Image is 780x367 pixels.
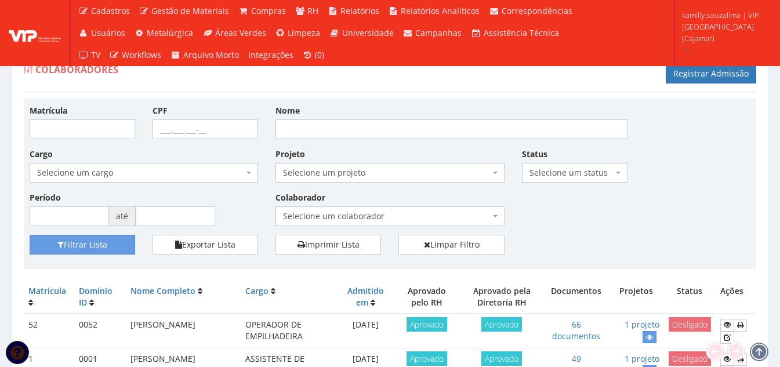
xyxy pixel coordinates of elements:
[275,206,504,226] span: Selecione um colaborador
[9,24,61,42] img: logo
[74,22,130,44] a: Usuários
[91,49,100,60] span: TV
[122,49,161,60] span: Workflows
[608,281,663,314] th: Projetos
[24,314,74,348] td: 52
[183,49,239,60] span: Arquivo Morto
[275,105,300,117] label: Nome
[153,105,168,117] label: CPF
[153,119,258,139] input: ___.___.___-__
[30,192,61,204] label: Período
[35,63,118,76] span: Colaboradores
[105,44,166,66] a: Workflows
[625,319,659,330] a: 1 projeto
[664,281,716,314] th: Status
[529,167,613,179] span: Selecione um status
[74,314,126,348] td: 0052
[244,44,298,66] a: Integrações
[109,206,136,226] span: até
[130,22,198,44] a: Metalúrgica
[398,22,467,44] a: Campanhas
[245,285,269,296] a: Cargo
[415,27,462,38] span: Campanhas
[91,27,125,38] span: Usuários
[166,44,244,66] a: Arquivo Morto
[153,235,258,255] button: Exportar Lista
[307,5,318,16] span: RH
[248,49,293,60] span: Integrações
[275,148,305,160] label: Projeto
[522,163,627,183] span: Selecione um status
[91,5,130,16] span: Cadastros
[407,317,447,332] span: Aprovado
[407,351,447,366] span: Aprovado
[275,192,325,204] label: Colaborador
[340,5,379,16] span: Relatórios
[275,235,381,255] a: Imprimir Lista
[716,281,756,314] th: Ações
[283,167,489,179] span: Selecione um projeto
[126,314,241,348] td: [PERSON_NAME]
[37,167,244,179] span: Selecione um cargo
[271,22,325,44] a: Limpeza
[298,44,329,66] a: (0)
[198,22,271,44] a: Áreas Verdes
[666,64,756,83] a: Registrar Admissão
[502,5,572,16] span: Correspondências
[288,27,320,38] span: Limpeza
[552,319,600,341] a: 66 documentos
[544,281,608,314] th: Documentos
[337,314,394,348] td: [DATE]
[251,5,286,16] span: Compras
[394,281,459,314] th: Aprovado pelo RH
[151,5,229,16] span: Gestão de Materiais
[398,235,504,255] a: Limpar Filtro
[466,22,564,44] a: Assistência Técnica
[79,285,113,308] a: Domínio ID
[30,163,258,183] span: Selecione um cargo
[481,317,522,332] span: Aprovado
[347,285,384,308] a: Admitido em
[30,105,67,117] label: Matrícula
[74,44,105,66] a: TV
[484,27,559,38] span: Assistência Técnica
[401,5,480,16] span: Relatórios Analíticos
[459,281,544,314] th: Aprovado pela Diretoria RH
[669,317,711,332] span: Desligado
[241,314,337,348] td: OPERADOR DE EMPILHADEIRA
[30,148,53,160] label: Cargo
[481,351,522,366] span: Aprovado
[215,27,266,38] span: Áreas Verdes
[669,351,711,366] span: Desligado
[147,27,193,38] span: Metalúrgica
[275,163,504,183] span: Selecione um projeto
[625,353,659,364] a: 1 projeto
[522,148,547,160] label: Status
[283,210,489,222] span: Selecione um colaborador
[28,285,66,296] a: Matrícula
[682,9,765,44] span: kamilly.souzalima | VIP [GEOGRAPHIC_DATA] (Cajamar)
[342,27,394,38] span: Universidade
[30,235,135,255] button: Filtrar Lista
[325,22,398,44] a: Universidade
[130,285,195,296] a: Nome Completo
[315,49,324,60] span: (0)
